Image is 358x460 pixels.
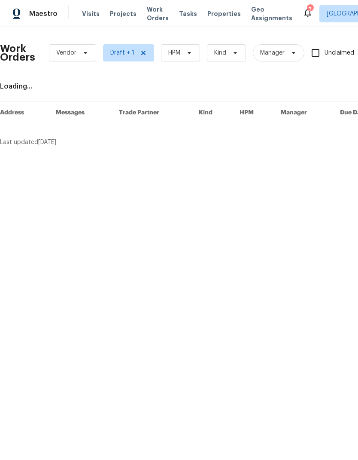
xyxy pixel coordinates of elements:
th: Trade Partner [112,101,192,124]
span: Projects [110,9,137,18]
span: Manager [260,49,285,57]
span: Work Orders [147,5,169,22]
span: HPM [168,49,180,57]
th: Kind [192,101,233,124]
span: Unclaimed [325,49,354,58]
th: Manager [274,101,333,124]
div: 7 [307,5,313,14]
span: Geo Assignments [251,5,292,22]
span: Properties [207,9,241,18]
span: Maestro [29,9,58,18]
span: Draft + 1 [110,49,134,57]
span: Vendor [56,49,76,57]
span: Tasks [179,11,197,17]
span: Visits [82,9,100,18]
span: Kind [214,49,226,57]
th: HPM [233,101,274,124]
span: [DATE] [38,139,56,145]
th: Messages [49,101,112,124]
